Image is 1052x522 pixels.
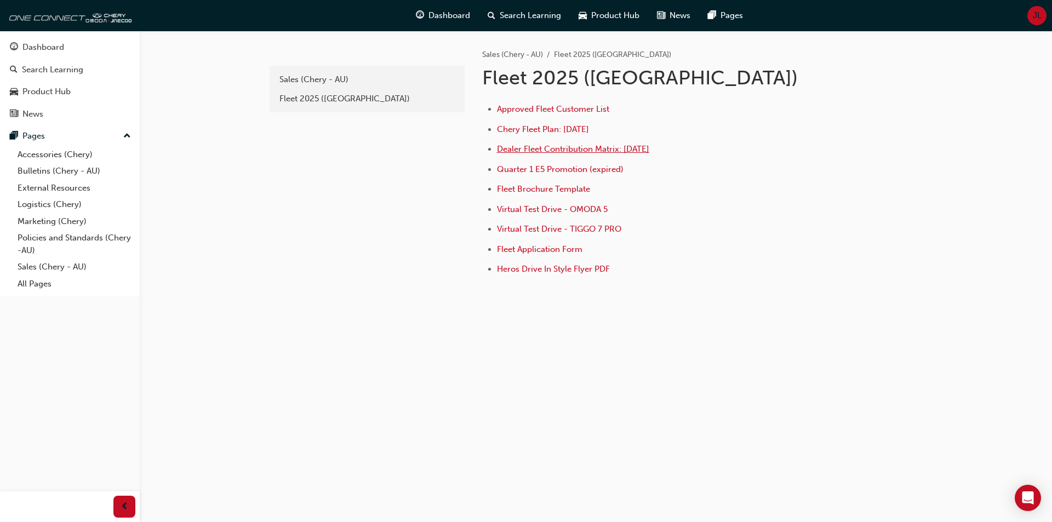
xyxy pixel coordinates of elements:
[670,9,690,22] span: News
[13,146,135,163] a: Accessories (Chery)
[497,144,649,154] a: Dealer Fleet Contribution Matrix: [DATE]
[708,9,716,22] span: pages-icon
[554,49,671,61] li: Fleet 2025 ([GEOGRAPHIC_DATA])
[274,89,460,108] a: Fleet 2025 ([GEOGRAPHIC_DATA])
[1027,6,1047,25] button: JL
[13,180,135,197] a: External Resources
[4,35,135,126] button: DashboardSearch LearningProduct HubNews
[279,73,455,86] div: Sales (Chery - AU)
[13,213,135,230] a: Marketing (Chery)
[4,37,135,58] a: Dashboard
[13,196,135,213] a: Logistics (Chery)
[1033,9,1042,22] span: JL
[497,264,610,274] a: Heros Drive In Style Flyer PDF
[407,4,479,27] a: guage-iconDashboard
[22,108,43,121] div: News
[121,500,129,514] span: prev-icon
[648,4,699,27] a: news-iconNews
[13,230,135,259] a: Policies and Standards (Chery -AU)
[123,129,131,144] span: up-icon
[497,164,624,174] a: Quarter 1 E5 Promotion (expired)
[497,104,609,114] a: Approved Fleet Customer List
[279,93,455,105] div: Fleet 2025 ([GEOGRAPHIC_DATA])
[4,126,135,146] button: Pages
[591,9,639,22] span: Product Hub
[10,110,18,119] span: news-icon
[22,85,71,98] div: Product Hub
[579,9,587,22] span: car-icon
[13,163,135,180] a: Bulletins (Chery - AU)
[428,9,470,22] span: Dashboard
[4,60,135,80] a: Search Learning
[497,204,608,214] a: Virtual Test Drive - OMODA 5
[5,4,131,26] img: oneconnect
[497,124,589,134] a: Chery Fleet Plan: [DATE]
[4,104,135,124] a: News
[497,184,590,194] a: Fleet Brochure Template
[10,87,18,97] span: car-icon
[416,9,424,22] span: guage-icon
[22,130,45,142] div: Pages
[1015,485,1041,511] div: Open Intercom Messenger
[479,4,570,27] a: search-iconSearch Learning
[482,50,543,59] a: Sales (Chery - AU)
[13,276,135,292] a: All Pages
[488,9,495,22] span: search-icon
[22,64,83,76] div: Search Learning
[4,82,135,102] a: Product Hub
[22,41,64,54] div: Dashboard
[570,4,648,27] a: car-iconProduct Hub
[500,9,561,22] span: Search Learning
[482,66,842,90] h1: Fleet 2025 ([GEOGRAPHIC_DATA])
[10,43,18,53] span: guage-icon
[10,65,18,75] span: search-icon
[497,224,621,234] a: Virtual Test Drive - TIGGO 7 PRO
[721,9,743,22] span: Pages
[274,70,460,89] a: Sales (Chery - AU)
[10,131,18,141] span: pages-icon
[13,259,135,276] a: Sales (Chery - AU)
[657,9,665,22] span: news-icon
[497,244,582,254] a: Fleet Application Form
[699,4,752,27] a: pages-iconPages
